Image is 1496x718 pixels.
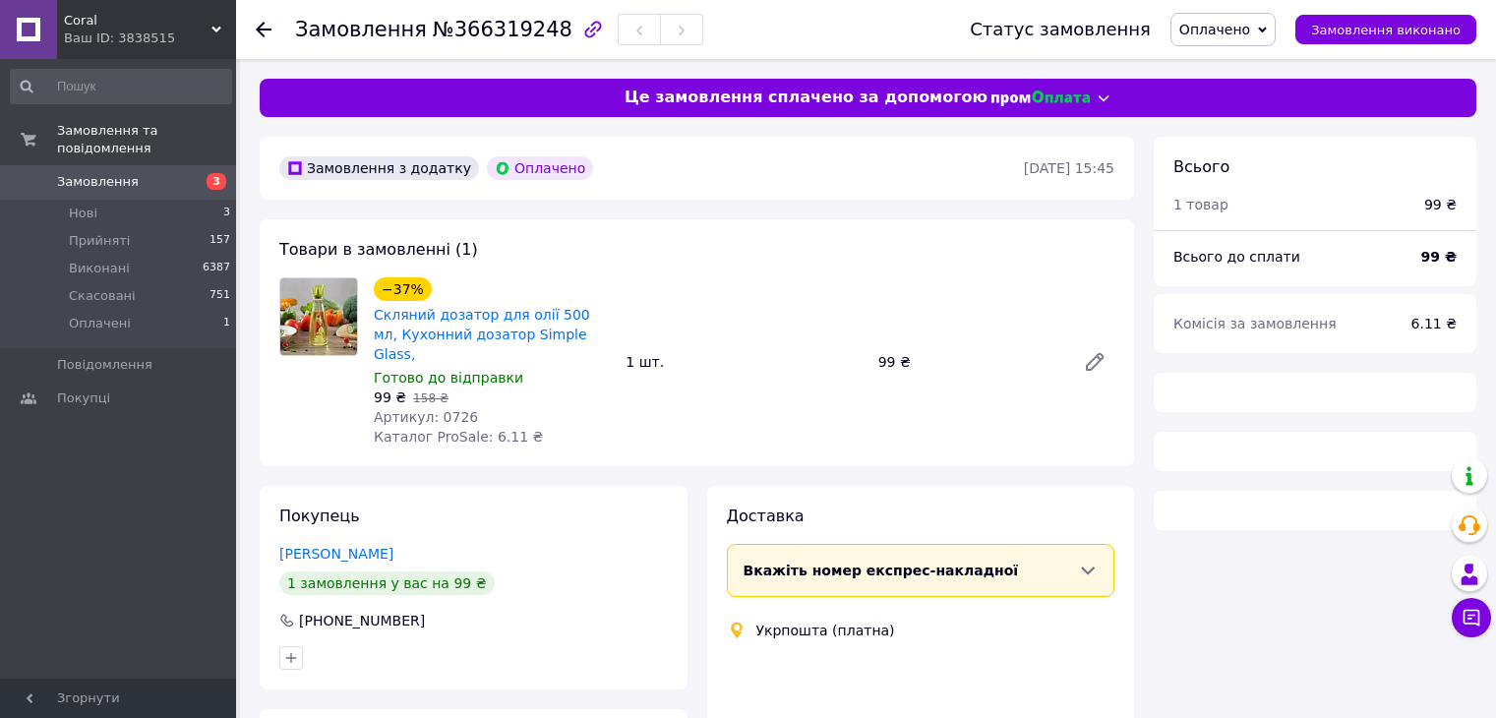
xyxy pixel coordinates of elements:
div: Повернутися назад [256,20,271,39]
a: [PERSON_NAME] [279,546,393,562]
span: 158 ₴ [413,391,449,405]
span: 3 [223,205,230,222]
a: Редагувати [1075,342,1114,382]
span: Готово до відправки [374,370,523,386]
time: [DATE] 15:45 [1024,160,1114,176]
div: Оплачено [487,156,593,180]
div: Ваш ID: 3838515 [64,30,236,47]
span: Прийняті [69,232,130,250]
span: Покупець [279,507,360,525]
b: 99 ₴ [1421,249,1457,265]
span: 6387 [203,260,230,277]
span: Покупці [57,389,110,407]
button: Чат з покупцем [1452,598,1491,637]
div: Укрпошта (платна) [751,621,900,640]
input: Пошук [10,69,232,104]
span: Доставка [727,507,805,525]
span: 157 [209,232,230,250]
span: Комісія за замовлення [1173,316,1337,331]
span: Вкажіть номер експрес-накладної [744,563,1019,578]
span: Каталог ProSale: 6.11 ₴ [374,429,543,445]
span: 3 [207,173,226,190]
span: Замовлення виконано [1311,23,1461,37]
span: 1 товар [1173,197,1228,212]
span: Coral [64,12,211,30]
span: Замовлення та повідомлення [57,122,236,157]
span: 99 ₴ [374,389,406,405]
span: Оплачені [69,315,131,332]
span: Нові [69,205,97,222]
div: −37% [374,277,432,301]
span: Скасовані [69,287,136,305]
span: Виконані [69,260,130,277]
div: Статус замовлення [970,20,1151,39]
span: Оплачено [1179,22,1250,37]
span: Всього [1173,157,1229,176]
span: Артикул: 0726 [374,409,478,425]
div: Замовлення з додатку [279,156,479,180]
span: 751 [209,287,230,305]
a: Скляний дозатор для олії 500 мл, Кухонний дозатор Simple Glass, [374,307,590,362]
div: 1 шт. [618,348,869,376]
span: Товари в замовленні (1) [279,240,478,259]
span: Повідомлення [57,356,152,374]
div: 99 ₴ [870,348,1067,376]
span: 1 [223,315,230,332]
button: Замовлення виконано [1295,15,1476,44]
div: 99 ₴ [1424,195,1457,214]
span: 6.11 ₴ [1411,316,1457,331]
div: 1 замовлення у вас на 99 ₴ [279,571,495,595]
span: Замовлення [57,173,139,191]
img: Скляний дозатор для олії 500 мл, Кухонний дозатор Simple Glass, [280,278,357,355]
div: [PHONE_NUMBER] [297,611,427,630]
span: Це замовлення сплачено за допомогою [625,87,987,109]
span: №366319248 [433,18,572,41]
span: Замовлення [295,18,427,41]
span: Всього до сплати [1173,249,1300,265]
